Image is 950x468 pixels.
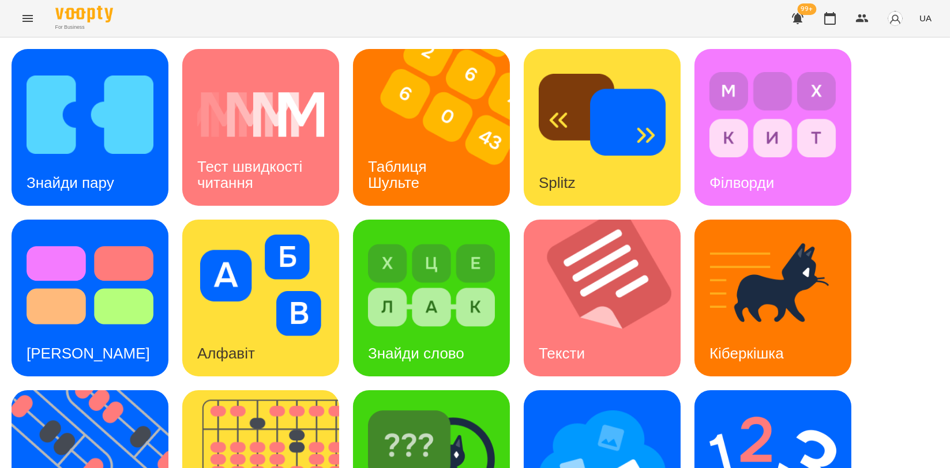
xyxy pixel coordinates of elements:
img: Філворди [709,64,836,165]
img: Алфавіт [197,235,324,336]
h3: Тексти [539,345,585,362]
h3: Кіберкішка [709,345,784,362]
h3: Знайди пару [27,174,114,191]
img: Таблиця Шульте [353,49,524,206]
h3: Знайди слово [368,345,464,362]
h3: Splitz [539,174,576,191]
button: UA [915,7,936,29]
a: Знайди словоЗнайди слово [353,220,510,376]
a: АлфавітАлфавіт [182,220,339,376]
img: avatar_s.png [887,10,903,27]
a: Знайди паруЗнайди пару [12,49,168,206]
img: Тест Струпа [27,235,153,336]
a: ТекстиТексти [524,220,681,376]
a: КіберкішкаКіберкішка [694,220,851,376]
img: Тест швидкості читання [197,64,324,165]
span: 99+ [798,3,817,15]
button: Menu [14,5,42,32]
h3: Філворди [709,174,774,191]
a: ФілвордиФілворди [694,49,851,206]
span: For Business [55,24,113,31]
a: SplitzSplitz [524,49,681,206]
a: Тест швидкості читанняТест швидкості читання [182,49,339,206]
img: Знайди пару [27,64,153,165]
h3: Тест швидкості читання [197,158,306,191]
img: Voopty Logo [55,6,113,22]
span: UA [919,12,932,24]
h3: [PERSON_NAME] [27,345,150,362]
a: Тест Струпа[PERSON_NAME] [12,220,168,376]
img: Тексти [524,220,695,376]
h3: Таблиця Шульте [368,158,431,191]
img: Кіберкішка [709,235,836,336]
a: Таблиця ШультеТаблиця Шульте [353,49,510,206]
h3: Алфавіт [197,345,255,362]
img: Знайди слово [368,235,495,336]
img: Splitz [539,64,666,165]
